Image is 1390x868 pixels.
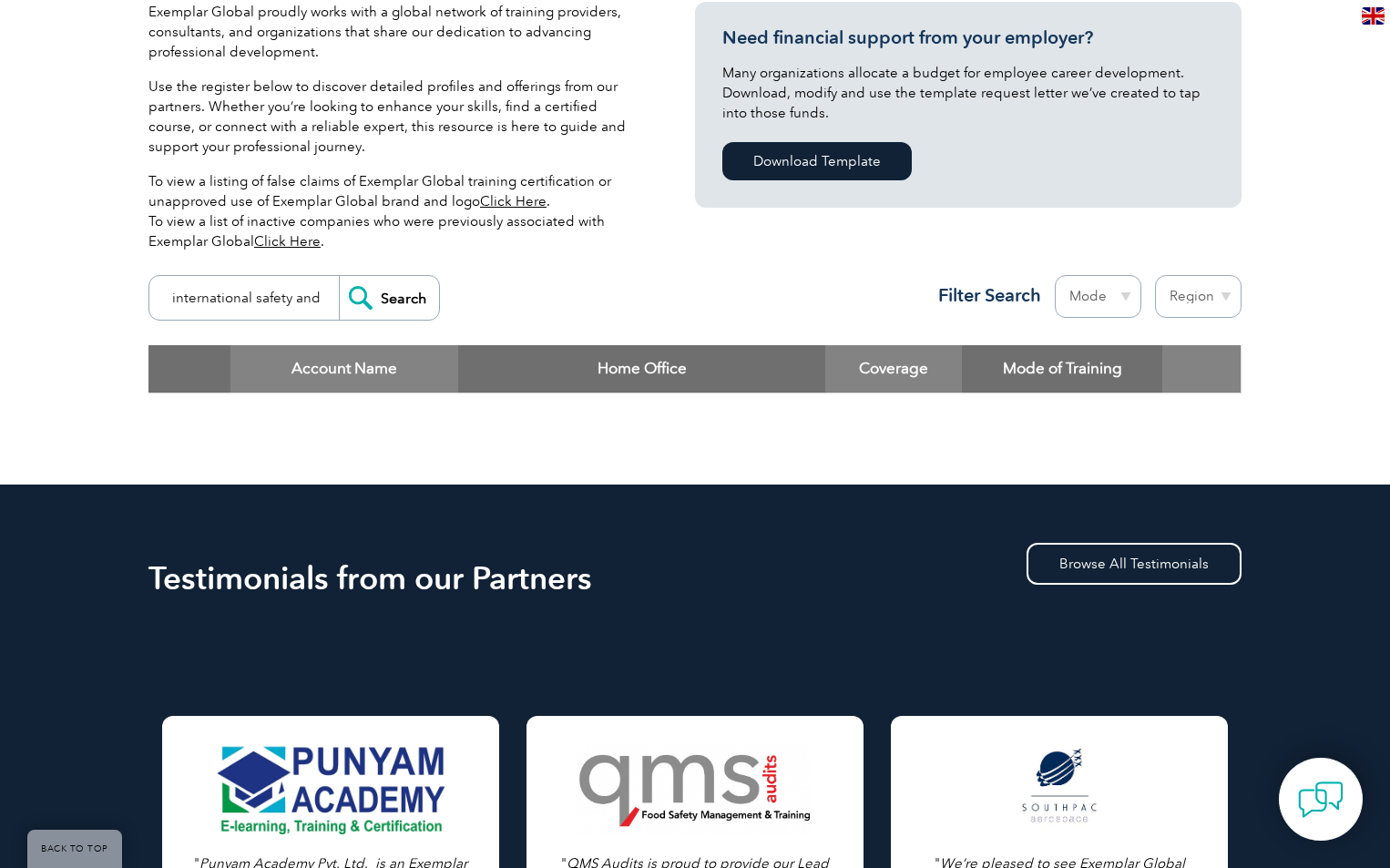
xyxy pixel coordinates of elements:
p: To view a listing of false claims of Exemplar Global training certification or unapproved use of ... [148,171,640,251]
input: Search [339,276,439,320]
p: Exemplar Global proudly works with a global network of training providers, consultants, and organ... [148,2,640,62]
th: Coverage: activate to sort column ascending [825,345,962,393]
a: Download Template [722,142,912,180]
a: Click Here [480,193,547,209]
th: Account Name: activate to sort column descending [230,345,458,393]
h3: Need financial support from your employer? [722,26,1214,49]
p: Use the register below to discover detailed profiles and offerings from our partners. Whether you... [148,77,640,157]
h2: Testimonials from our Partners [148,564,1242,593]
p: Many organizations allocate a budget for employee career development. Download, modify and use th... [722,63,1214,123]
img: en [1362,7,1385,25]
a: BACK TO TOP [27,830,122,868]
h3: Filter Search [927,284,1041,307]
th: Mode of Training: activate to sort column ascending [962,345,1162,393]
a: Browse All Testimonials [1027,543,1242,585]
a: Click Here [254,233,321,250]
th: Home Office: activate to sort column ascending [458,345,825,393]
img: contact-chat.png [1298,777,1344,822]
th: : activate to sort column ascending [1162,345,1241,393]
